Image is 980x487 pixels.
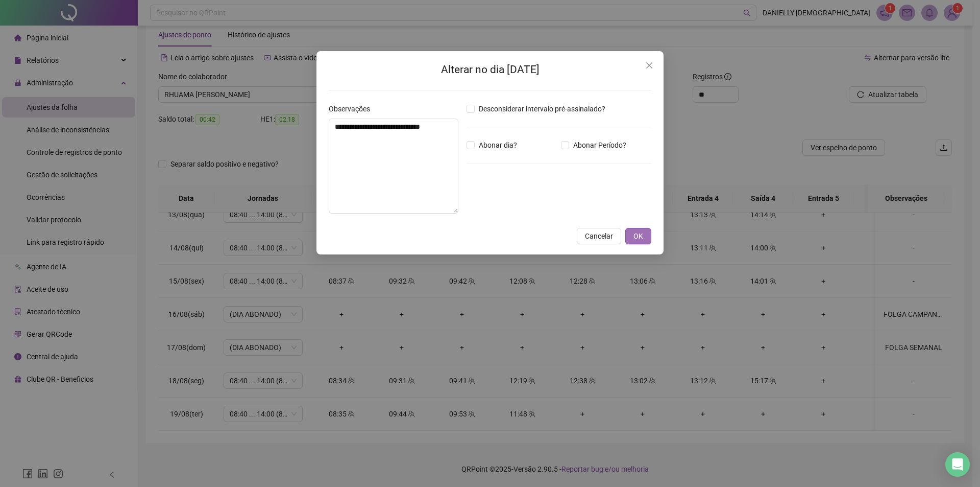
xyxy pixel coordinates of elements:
span: Abonar dia? [475,140,521,151]
span: Desconsiderar intervalo pré-assinalado? [475,103,609,114]
button: OK [625,228,651,244]
label: Observações [329,103,377,114]
span: Cancelar [585,230,613,242]
span: OK [633,230,643,242]
h2: Alterar no dia [DATE] [329,61,651,78]
div: Open Intercom Messenger [945,452,970,477]
span: Abonar Período? [569,140,630,151]
span: close [645,61,653,69]
button: Close [641,57,657,74]
button: Cancelar [577,228,621,244]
